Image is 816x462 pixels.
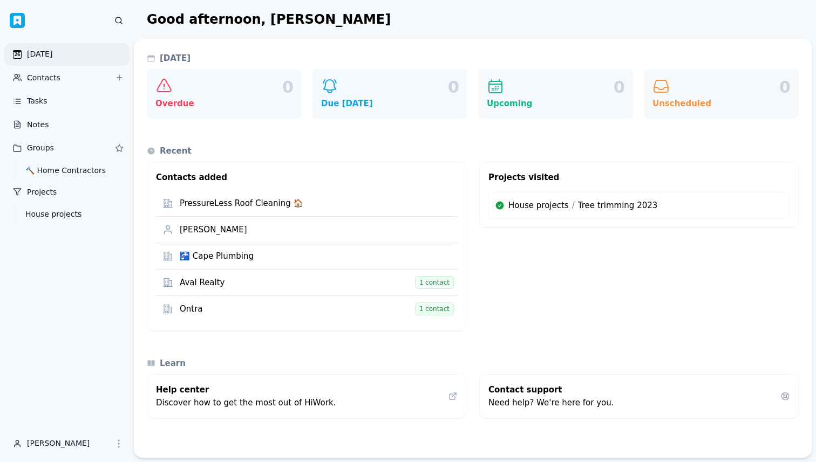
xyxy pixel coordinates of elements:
div: Ontra [180,304,412,314]
a: Groups [4,137,130,160]
div: 0 [779,78,790,97]
div: Tree trimming 2023 [578,199,658,212]
a: 0 Unscheduled [644,69,799,119]
h3: Learn [147,357,186,374]
a: Projects [4,181,130,204]
a: 0 Due [DATE] [312,69,467,119]
span: 1 contact [415,276,454,289]
p: Discover how to get the most out of HiWork. [156,396,440,409]
div: [PERSON_NAME] [180,225,451,235]
a: Tasks [4,90,130,113]
div: 26 [15,53,20,57]
button: [PERSON_NAME] [4,432,130,456]
h1: Good afternoon, [PERSON_NAME] [147,9,391,30]
a: Notes [4,114,130,136]
div: Due [DATE] [321,97,459,110]
div: Overdue [155,97,293,110]
a: 0 Overdue [147,69,302,119]
a: 26 [DATE] [4,43,130,66]
div: Unscheduled [652,97,790,110]
div: House projects [508,199,569,212]
span: 1 contact [415,302,454,315]
div: 🚰 Cape Plumbing [180,251,451,261]
h2: Projects visited [488,171,790,184]
a: Help center Discover how to get the most out of HiWork. [147,374,466,418]
a: 0 Upcoming [478,69,633,119]
div: Aval Realty [180,278,412,288]
div: 0 [448,78,459,97]
p: Need help? We're here for you. [488,396,772,409]
h2: Contact support [488,383,772,396]
div: [PERSON_NAME] [27,439,110,449]
a: PressureLess Roof Cleaning 🏠 [180,192,454,214]
a: House projects / Tree trimming 2023 [488,192,790,219]
div: 0 [282,78,293,97]
a: 🔨 Home Contractors [19,161,130,180]
h3: [DATE] [147,52,191,69]
div: / [572,199,575,212]
div: Upcoming [487,97,624,110]
a: House projects [19,204,130,224]
div: PressureLess Roof Cleaning 🏠 [180,198,451,209]
a: 🚰 Cape Plumbing [180,245,454,267]
a: Ontra 1 contact [180,298,454,320]
a: [PERSON_NAME] [180,219,454,240]
h3: Recent [147,144,192,162]
a: Contacts [4,67,130,89]
h2: Help center [156,383,440,396]
h2: Contacts added [156,171,457,184]
a: Aval Realty 1 contact [180,272,454,293]
a: Contact support Need help? We're here for you. [479,374,799,418]
div: 0 [614,78,624,97]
